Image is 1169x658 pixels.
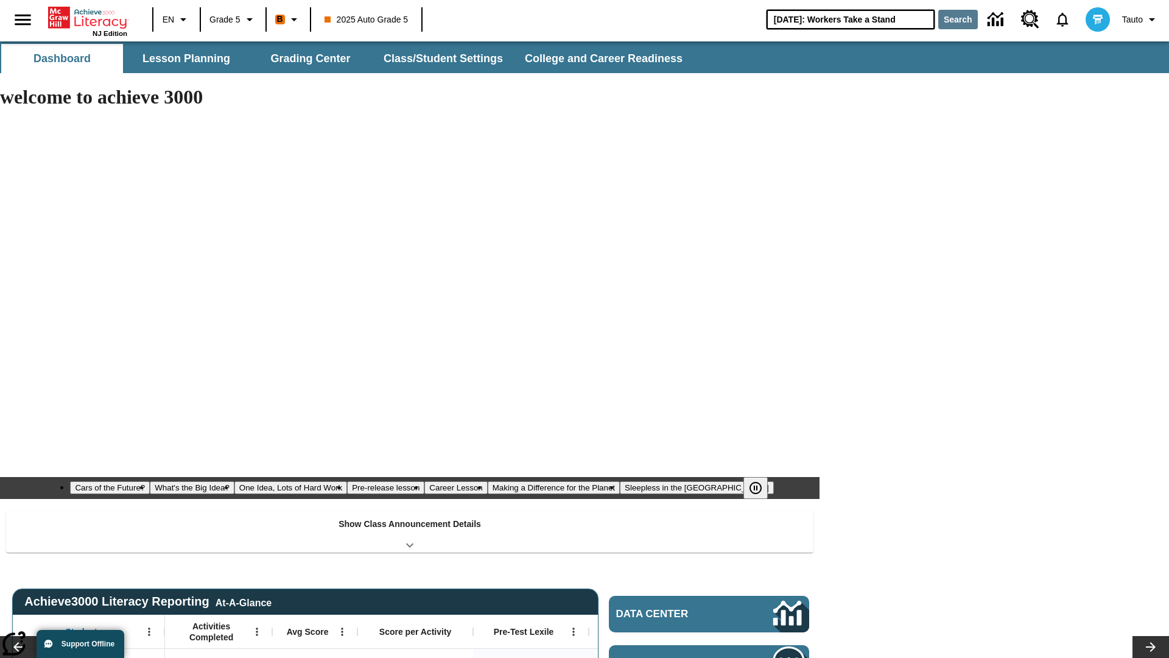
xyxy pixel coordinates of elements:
a: Resource Center, Will open in new tab [1014,3,1047,36]
button: Pause [743,477,768,499]
button: Open side menu [5,2,41,38]
button: Open Menu [140,623,158,641]
span: Pre-Test Lexile [494,626,554,637]
span: Activities Completed [171,621,251,643]
button: Slide 7 Sleepless in the Animal Kingdom [620,481,774,494]
button: Slide 5 Career Lesson [424,481,487,494]
button: Lesson Planning [125,44,247,73]
span: 2025 Auto Grade 5 [325,13,409,26]
button: Select a new avatar [1078,4,1117,35]
div: At-A-Glance [216,595,272,609]
button: Slide 2 What's the Big Idea? [150,481,234,494]
button: Slide 6 Making a Difference for the Planet [488,481,620,494]
span: Avg Score [287,626,329,637]
a: Home [48,5,127,30]
button: Grade: Grade 5, Select a grade [205,9,262,30]
span: EN [163,13,174,26]
span: Tauto [1122,13,1143,26]
button: Slide 1 Cars of the Future? [70,481,150,494]
button: Slide 4 Pre-release lesson [347,481,424,494]
a: Data Center [609,596,809,632]
button: Open Menu [248,623,266,641]
button: Language: EN, Select a language [157,9,196,30]
div: Home [48,4,127,37]
button: Open Menu [564,623,583,641]
span: Achieve3000 Literacy Reporting [24,595,272,609]
input: search field [767,10,935,29]
div: Pause [743,477,780,499]
button: Profile/Settings [1117,9,1164,30]
p: Show Class Announcement Details [339,518,481,531]
button: Open Menu [333,623,351,641]
button: Class/Student Settings [374,44,513,73]
button: Slide 3 One Idea, Lots of Hard Work [234,481,347,494]
button: Support Offline [37,630,124,658]
button: Lesson carousel, Next [1132,636,1169,658]
span: Score per Activity [379,626,452,637]
a: Notifications [1047,4,1078,35]
button: Search [938,10,978,29]
span: Student [66,626,97,637]
span: NJ Edition [93,30,127,37]
span: Grade 5 [209,13,240,26]
img: avatar image [1086,7,1110,32]
button: Dashboard [1,44,123,73]
span: Data Center [616,608,731,620]
button: Grading Center [250,44,371,73]
button: Boost Class color is orange. Change class color [270,9,306,30]
button: College and Career Readiness [515,44,692,73]
span: Support Offline [61,640,114,648]
a: Data Center [980,3,1014,37]
span: B [277,12,283,27]
div: Show Class Announcement Details [6,511,813,553]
